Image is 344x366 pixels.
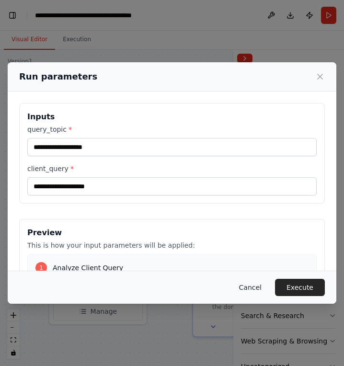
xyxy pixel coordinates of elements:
button: Cancel [231,279,269,296]
span: Analyze Client Query [53,263,123,273]
h2: Run parameters [19,70,97,83]
h3: Preview [27,227,317,239]
h3: Inputs [27,111,317,123]
div: 1 [35,262,47,274]
label: query_topic [27,125,317,134]
button: Execute [275,279,325,296]
label: client_query [27,164,317,173]
p: This is how your input parameters will be applied: [27,240,317,250]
